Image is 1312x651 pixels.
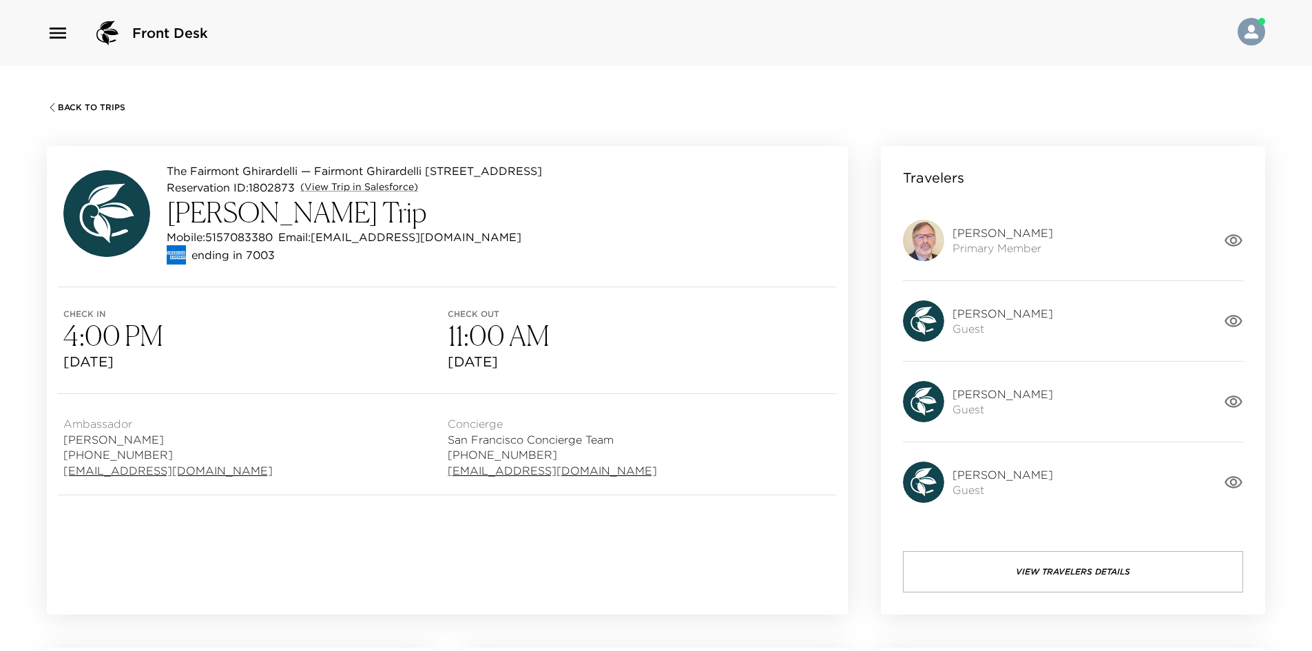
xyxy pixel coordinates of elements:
[903,551,1243,592] button: View Travelers Details
[63,319,448,352] h3: 4:00 PM
[63,416,273,431] span: Ambassador
[58,103,125,112] span: Back To Trips
[903,462,944,503] img: avatar.4afec266560d411620d96f9f038fe73f.svg
[952,386,1053,402] span: [PERSON_NAME]
[952,225,1053,240] span: [PERSON_NAME]
[63,463,273,478] a: [EMAIL_ADDRESS][DOMAIN_NAME]
[278,229,521,245] p: Email: [EMAIL_ADDRESS][DOMAIN_NAME]
[63,170,150,257] img: avatar.4afec266560d411620d96f9f038fe73f.svg
[952,321,1053,336] span: Guest
[191,247,275,263] p: ending in 7003
[63,432,273,447] span: [PERSON_NAME]
[47,102,125,113] button: Back To Trips
[63,352,448,371] span: [DATE]
[952,306,1053,321] span: [PERSON_NAME]
[167,229,273,245] p: Mobile: 5157083380
[132,23,208,43] span: Front Desk
[448,463,657,478] a: [EMAIL_ADDRESS][DOMAIN_NAME]
[167,245,186,265] img: credit card type
[448,432,657,447] span: San Francisco Concierge Team
[952,482,1053,497] span: Guest
[1238,18,1265,45] img: User
[448,447,657,462] span: [PHONE_NUMBER]
[167,179,295,196] p: Reservation ID: 1802873
[903,168,964,187] p: Travelers
[903,381,944,422] img: avatar.4afec266560d411620d96f9f038fe73f.svg
[903,300,944,342] img: avatar.4afec266560d411620d96f9f038fe73f.svg
[952,402,1053,417] span: Guest
[300,180,418,194] a: (View Trip in Salesforce)
[448,416,657,431] span: Concierge
[63,447,273,462] span: [PHONE_NUMBER]
[448,309,832,319] span: Check out
[448,319,832,352] h3: 11:00 AM
[91,17,124,50] img: logo
[167,163,542,179] p: The Fairmont Ghirardelli — Fairmont Ghirardelli [STREET_ADDRESS]
[63,309,448,319] span: Check in
[952,467,1053,482] span: [PERSON_NAME]
[167,196,542,229] h3: [PERSON_NAME] Trip
[903,220,944,261] img: AeoIn68jmjrHAAAAAElFTkSuQmCC
[448,352,832,371] span: [DATE]
[952,240,1053,256] span: Primary Member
